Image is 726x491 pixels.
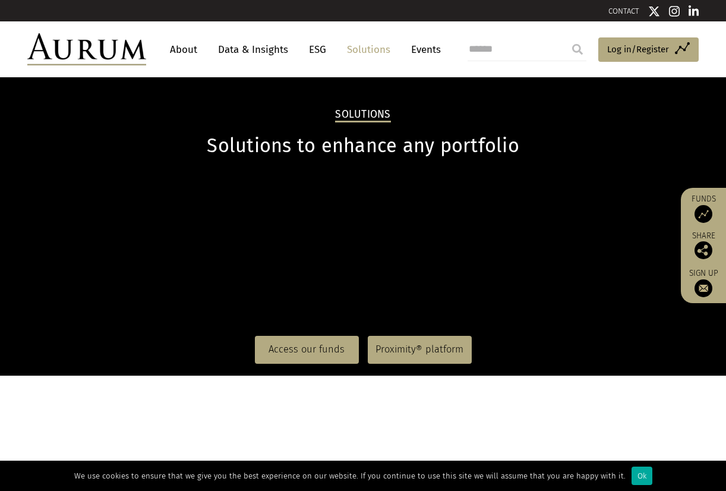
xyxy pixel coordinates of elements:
[27,134,699,158] h1: Solutions to enhance any portfolio
[212,39,294,61] a: Data & Insights
[689,5,699,17] img: Linkedin icon
[695,279,712,297] img: Sign up to our newsletter
[368,336,472,363] a: Proximity® platform
[687,232,720,259] div: Share
[608,7,639,15] a: CONTACT
[303,39,332,61] a: ESG
[27,33,146,65] img: Aurum
[695,205,712,223] img: Access Funds
[695,241,712,259] img: Share this post
[598,37,699,62] a: Log in/Register
[255,336,359,363] a: Access our funds
[566,37,589,61] input: Submit
[632,467,652,485] div: Ok
[607,42,669,56] span: Log in/Register
[341,39,396,61] a: Solutions
[687,194,720,223] a: Funds
[687,268,720,297] a: Sign up
[405,39,441,61] a: Events
[669,5,680,17] img: Instagram icon
[648,5,660,17] img: Twitter icon
[164,39,203,61] a: About
[335,108,390,122] h2: Solutions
